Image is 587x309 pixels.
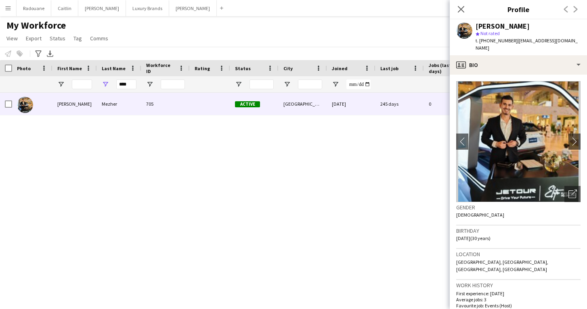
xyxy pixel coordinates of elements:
app-action-btn: Export XLSX [45,49,55,58]
img: Crew avatar or photo [456,81,581,202]
button: Open Filter Menu [102,81,109,88]
button: [PERSON_NAME] [78,0,126,16]
button: Open Filter Menu [283,81,291,88]
span: Joined [332,65,348,71]
a: Export [23,33,45,44]
a: Status [46,33,69,44]
h3: Gender [456,204,581,211]
span: Status [50,35,65,42]
span: Not rated [480,30,500,36]
span: Tag [73,35,82,42]
input: Status Filter Input [249,79,274,89]
input: Last Name Filter Input [116,79,136,89]
div: [PERSON_NAME] [476,23,530,30]
span: First Name [57,65,82,71]
span: [GEOGRAPHIC_DATA], [GEOGRAPHIC_DATA], [GEOGRAPHIC_DATA], [GEOGRAPHIC_DATA] [456,259,548,272]
span: [DEMOGRAPHIC_DATA] [456,212,504,218]
button: Open Filter Menu [332,81,339,88]
app-action-btn: Advanced filters [34,49,43,58]
div: [PERSON_NAME] [52,93,97,115]
button: Open Filter Menu [235,81,242,88]
span: Active [235,101,260,107]
span: My Workforce [6,19,66,31]
h3: Work history [456,282,581,289]
input: First Name Filter Input [72,79,92,89]
input: City Filter Input [298,79,322,89]
button: [PERSON_NAME] [169,0,217,16]
div: Bio [450,55,587,75]
span: Rating [195,65,210,71]
input: Workforce ID Filter Input [161,79,185,89]
span: Comms [90,35,108,42]
span: Last job [380,65,398,71]
span: Status [235,65,251,71]
a: View [3,33,21,44]
button: Open Filter Menu [57,81,65,88]
img: Ahmad Mezher [17,97,33,113]
a: Tag [70,33,85,44]
span: Last Name [102,65,126,71]
span: Jobs (last 90 days) [429,62,462,74]
p: Favourite job: Events (Host) [456,303,581,309]
button: Luxury Brands [126,0,169,16]
span: Workforce ID [146,62,175,74]
span: City [283,65,293,71]
h3: Location [456,251,581,258]
h3: Birthday [456,227,581,234]
span: Photo [17,65,31,71]
p: First experience: [DATE] [456,290,581,296]
div: 0 [424,93,476,115]
h3: Profile [450,4,587,15]
span: | [EMAIL_ADDRESS][DOMAIN_NAME] [476,38,578,51]
p: Average jobs: 3 [456,296,581,303]
button: Radouane [17,0,51,16]
span: Export [26,35,42,42]
span: View [6,35,18,42]
div: 245 days [375,93,424,115]
input: Joined Filter Input [346,79,371,89]
button: Caitlin [51,0,78,16]
span: t. [PHONE_NUMBER] [476,38,518,44]
div: [DATE] [327,93,375,115]
div: [GEOGRAPHIC_DATA] [279,93,327,115]
div: Open photos pop-in [564,186,581,202]
div: 705 [141,93,190,115]
div: Mezher [97,93,141,115]
button: Open Filter Menu [146,81,153,88]
a: Comms [87,33,111,44]
span: [DATE] (30 years) [456,235,491,241]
